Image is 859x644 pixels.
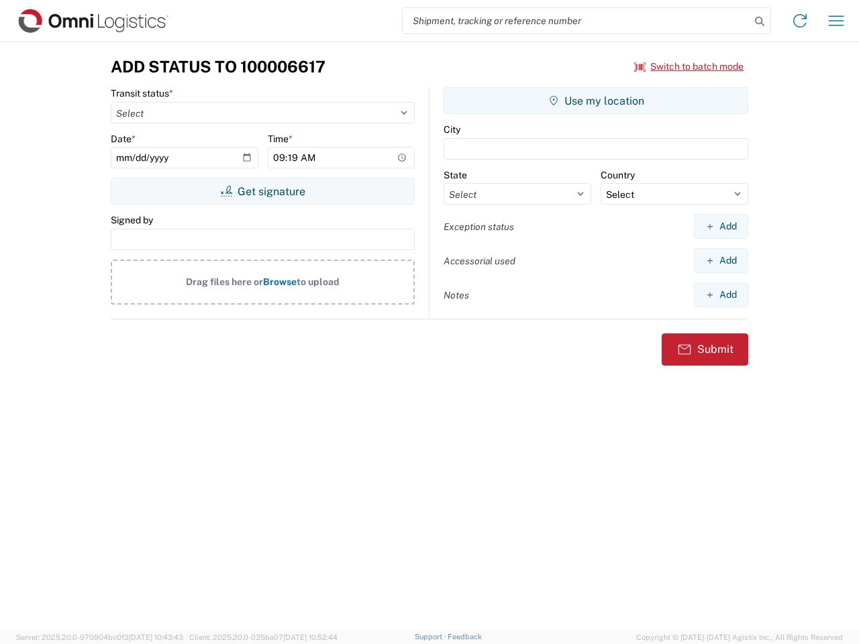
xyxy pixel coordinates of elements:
[448,633,482,641] a: Feedback
[444,289,469,301] label: Notes
[444,123,460,136] label: City
[268,133,293,145] label: Time
[283,633,338,641] span: [DATE] 10:52:44
[297,276,340,287] span: to upload
[601,169,635,181] label: Country
[415,633,448,641] a: Support
[111,214,153,226] label: Signed by
[111,133,136,145] label: Date
[403,8,750,34] input: Shipment, tracking or reference number
[186,276,263,287] span: Drag files here or
[444,255,515,267] label: Accessorial used
[16,633,183,641] span: Server: 2025.20.0-970904bc0f3
[444,169,467,181] label: State
[694,248,748,273] button: Add
[694,282,748,307] button: Add
[189,633,338,641] span: Client: 2025.20.0-035ba07
[636,631,843,643] span: Copyright © [DATE]-[DATE] Agistix Inc., All Rights Reserved
[111,178,415,205] button: Get signature
[111,87,173,99] label: Transit status
[662,333,748,366] button: Submit
[111,57,325,76] h3: Add Status to 100006617
[694,214,748,239] button: Add
[129,633,183,641] span: [DATE] 10:43:43
[263,276,297,287] span: Browse
[444,221,514,233] label: Exception status
[444,87,748,114] button: Use my location
[634,56,744,78] button: Switch to batch mode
